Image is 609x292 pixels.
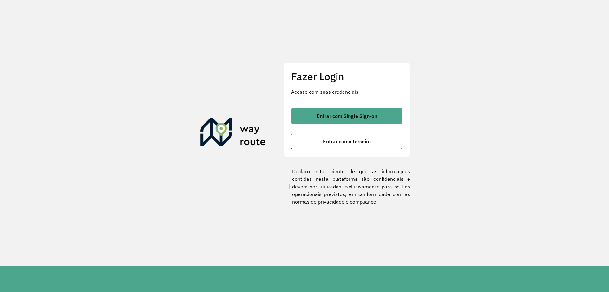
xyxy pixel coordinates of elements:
button: button [291,134,402,149]
button: button [291,108,402,124]
span: Entrar com Single Sign-on [317,113,377,119]
h2: Fazer Login [291,71,402,83]
p: Acesse com suas credenciais [291,88,402,96]
span: Entrar como terceiro [323,139,371,144]
label: Declaro estar ciente de que as informações contidas nesta plataforma são confidenciais e devem se... [283,167,410,206]
img: Roteirizador AmbevTech [200,118,266,149]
